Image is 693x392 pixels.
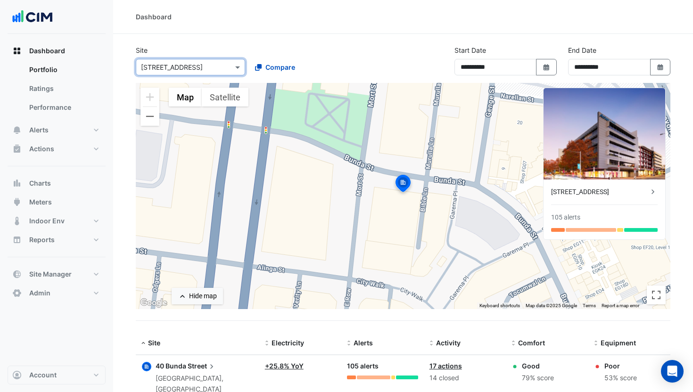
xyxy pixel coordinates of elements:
button: Compare [249,59,301,75]
span: Alerts [29,125,49,135]
span: Indoor Env [29,216,65,226]
a: Portfolio [22,60,106,79]
a: Report a map error [602,303,639,308]
button: Admin [8,284,106,302]
button: Show satellite imagery [202,88,248,106]
span: Activity [436,339,461,347]
img: Google [138,297,169,309]
span: 40 Bunda [156,362,186,370]
span: Equipment [601,339,636,347]
button: Site Manager [8,265,106,284]
div: 79% score [522,373,554,384]
div: Good [522,361,554,371]
div: 105 alerts [551,212,580,222]
button: Indoor Env [8,212,106,230]
label: Start Date [454,45,486,55]
app-icon: Charts [12,179,22,188]
div: Open Intercom Messenger [661,360,684,383]
span: Street [188,361,216,371]
div: Poor [604,361,637,371]
a: Terms (opens in new tab) [583,303,596,308]
a: Click to see this area on Google Maps [138,297,169,309]
span: Alerts [354,339,373,347]
div: 53% score [604,373,637,384]
button: Reports [8,230,106,249]
img: 40 Bunda Street [544,88,665,180]
button: Actions [8,139,106,158]
div: Dashboard [8,60,106,121]
app-icon: Site Manager [12,269,22,279]
span: Admin [29,288,50,298]
app-icon: Reports [12,235,22,245]
button: Alerts [8,121,106,139]
div: Dashboard [136,12,172,22]
app-icon: Meters [12,197,22,207]
button: Toggle fullscreen view [647,286,666,304]
span: Reports [29,235,55,245]
div: 14 closed [429,373,500,384]
app-icon: Actions [12,144,22,154]
div: 105 alerts [347,361,418,372]
span: Map data ©2025 Google [526,303,577,308]
img: site-pin-selected.svg [393,173,413,196]
a: Ratings [22,79,106,98]
span: Actions [29,144,54,154]
fa-icon: Select Date [656,63,665,71]
app-icon: Indoor Env [12,216,22,226]
div: Hide map [189,291,217,301]
span: Charts [29,179,51,188]
fa-icon: Select Date [542,63,551,71]
app-icon: Alerts [12,125,22,135]
img: Company Logo [11,8,54,26]
span: Meters [29,197,52,207]
a: Performance [22,98,106,117]
span: Account [29,370,57,380]
button: Zoom out [140,107,159,126]
button: Zoom in [140,88,159,106]
button: Show street map [169,88,202,106]
button: Account [8,366,106,384]
a: 17 actions [429,362,462,370]
app-icon: Admin [12,288,22,298]
button: Charts [8,174,106,193]
button: Hide map [172,288,223,304]
app-icon: Dashboard [12,46,22,56]
button: Dashboard [8,41,106,60]
span: Site [148,339,160,347]
button: Keyboard shortcuts [479,302,520,309]
span: Electricity [272,339,304,347]
div: [STREET_ADDRESS] [551,187,648,197]
label: Site [136,45,148,55]
span: Dashboard [29,46,65,56]
span: Compare [265,62,295,72]
span: Comfort [518,339,545,347]
button: Meters [8,193,106,212]
a: +25.8% YoY [265,362,304,370]
label: End Date [568,45,596,55]
span: Site Manager [29,269,72,279]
